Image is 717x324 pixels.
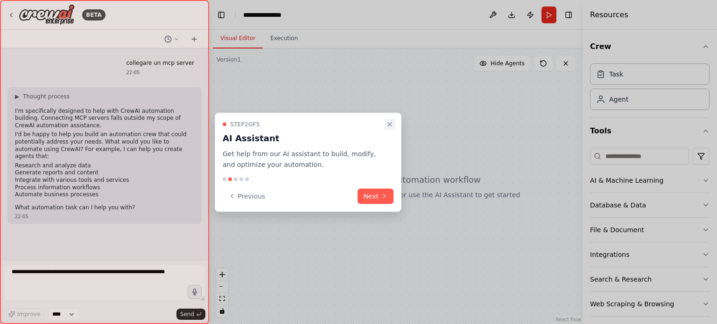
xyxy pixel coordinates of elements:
button: Next [358,188,394,204]
button: Previous [223,188,271,204]
button: Hide left sidebar [215,8,228,21]
button: Close walkthrough [384,119,395,130]
p: Get help from our AI assistant to build, modify, and optimize your automation. [223,149,382,170]
h3: AI Assistant [223,132,382,145]
span: Step 2 of 5 [230,121,260,128]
